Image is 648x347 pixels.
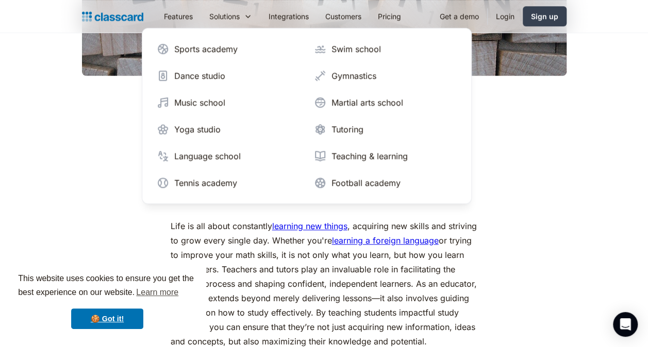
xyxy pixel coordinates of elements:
a: Gymnastics [310,65,461,86]
a: Login [488,5,523,28]
div: Yoga studio [174,123,221,135]
a: Martial arts school [310,92,461,113]
span: This website uses cookies to ensure you get the best experience on our website. [18,272,196,300]
nav: Solutions [142,28,472,204]
a: Sign up [523,6,567,26]
a: dismiss cookie message [71,308,143,329]
div: Tennis academy [174,177,237,189]
div: Teaching & learning [331,150,408,162]
div: Sports academy [174,43,238,55]
a: Features [156,5,201,28]
a: Yoga studio [153,119,304,140]
a: Tennis academy [153,172,304,193]
a: Language school [153,146,304,166]
div: Music school [174,96,225,109]
a: home [82,9,143,24]
a: Swim school [310,39,461,59]
div: Open Intercom Messenger [613,312,638,337]
div: Solutions [209,11,240,22]
a: Music school [153,92,304,113]
a: Pricing [370,5,409,28]
div: Swim school [331,43,381,55]
a: Tutoring [310,119,461,140]
div: Martial arts school [331,96,403,109]
p: ‍ [171,199,478,214]
div: Sign up [531,11,558,22]
a: Football academy [310,172,461,193]
div: Dance studio [174,70,225,82]
div: Tutoring [331,123,363,135]
a: Customers [317,5,370,28]
a: Sports academy [153,39,304,59]
div: Solutions [201,5,260,28]
a: Get a demo [431,5,487,28]
a: learning new things [272,221,347,231]
div: Gymnastics [331,70,376,82]
a: learning a foreign language [332,235,439,246]
a: learn more about cookies [135,285,180,300]
div: Language school [174,150,241,162]
div: Football academy [331,177,401,189]
a: Integrations [260,5,317,28]
a: Dance studio [153,65,304,86]
a: Teaching & learning [310,146,461,166]
div: cookieconsent [8,263,206,339]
